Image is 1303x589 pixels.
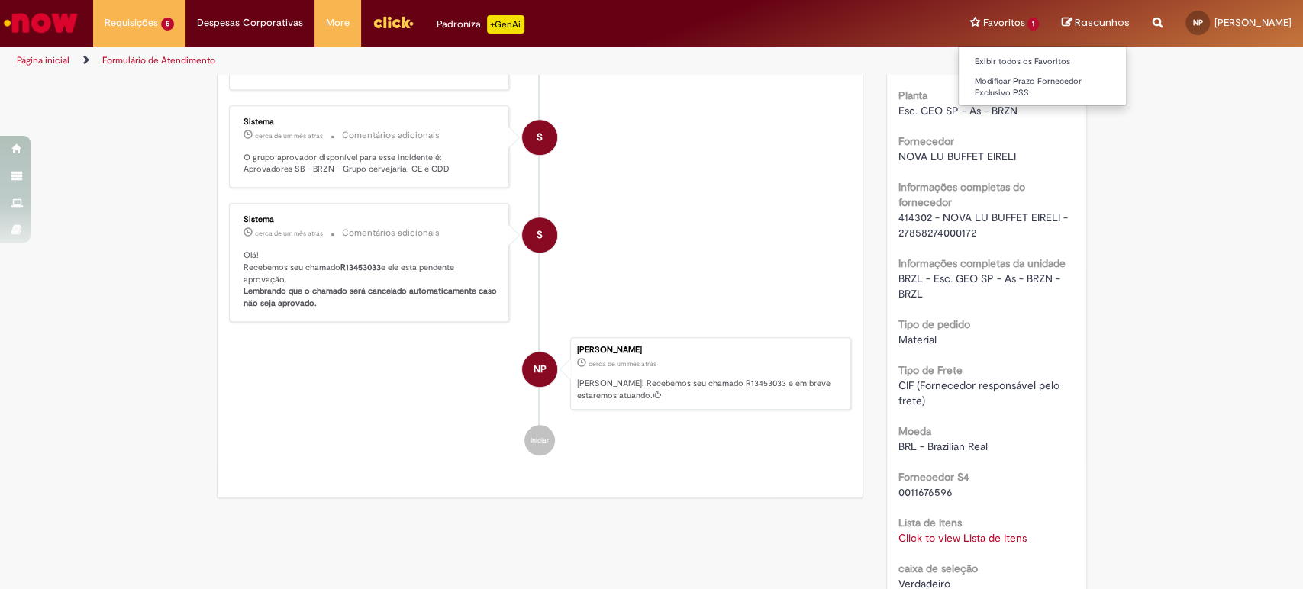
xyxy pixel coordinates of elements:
small: Comentários adicionais [342,227,440,240]
span: Rascunhos [1075,15,1130,30]
span: Favoritos [982,15,1024,31]
small: Comentários adicionais [342,129,440,142]
span: 5 [161,18,174,31]
span: Requisições [105,15,158,31]
a: Rascunhos [1062,16,1130,31]
b: Tipo de Frete [898,363,963,377]
span: cerca de um mês atrás [255,229,323,238]
a: Modificar Prazo Fornecedor Exclusivo PSS [959,73,1127,101]
p: O grupo aprovador disponível para esse incidente é: Aprovadores SB - BRZN - Grupo cervejaria, CE ... [244,152,498,175]
span: Esc. GEO SP - As - BRZN [898,104,1018,117]
p: Olá! Recebemos seu chamado e ele esta pendente aprovação. [244,249,498,310]
img: click_logo_yellow_360x200.png [373,11,414,34]
b: Lista de Itens [898,516,962,529]
span: S [537,217,543,253]
div: Sistema [244,117,498,127]
span: cerca de um mês atrás [255,131,323,140]
a: Formulário de Atendimento [102,54,215,66]
p: [PERSON_NAME]! Recebemos seu chamado R13453033 e em breve estaremos atuando. [577,378,843,401]
time: 27/08/2025 15:10:15 [255,229,323,238]
div: Padroniza [437,15,524,34]
span: Despesas Corporativas [197,15,303,31]
span: More [326,15,350,31]
a: Click to view Lista de Itens [898,531,1027,545]
li: Najla Nascimento Pereira [229,337,852,410]
span: S [537,119,543,156]
span: [PERSON_NAME] [1214,16,1292,29]
span: NOVA LU BUFFET EIRELI [898,150,1016,163]
span: CIF (Fornecedor responsável pelo frete) [898,378,1063,407]
span: 0011676596 [898,485,953,499]
b: Fornecedor S4 [898,470,969,484]
div: Najla Nascimento Pereira [522,352,557,387]
p: +GenAi [487,15,524,34]
ul: Favoritos [958,46,1127,106]
div: [PERSON_NAME] [577,346,843,355]
span: NP [534,351,547,388]
span: cerca de um mês atrás [589,359,656,369]
b: Informações completas do fornecedor [898,180,1025,209]
b: Tipo de pedido [898,317,970,331]
b: Lembrando que o chamado será cancelado automaticamente caso não seja aprovado. [244,285,499,309]
span: BRL - Brazilian Real [898,439,988,453]
b: R13453033 [340,262,381,273]
time: 27/08/2025 15:10:15 [255,131,323,140]
span: 1 [1027,18,1039,31]
div: System [522,120,557,155]
b: caixa de seleção [898,562,978,575]
div: Sistema [244,215,498,224]
span: 414302 - NOVA LU BUFFET EIRELI - 27858274000172 [898,211,1071,240]
a: Exibir todos os Favoritos [959,53,1127,70]
b: Planta [898,89,927,102]
a: Página inicial [17,54,69,66]
b: Fornecedor [898,134,954,148]
span: BRZL - Esc. GEO SP - As - BRZN - BRZL [898,272,1063,301]
b: Moeda [898,424,931,438]
div: System [522,217,557,253]
img: ServiceNow [2,8,80,38]
ul: Trilhas de página [11,47,857,75]
b: Informações completas da unidade [898,256,1066,270]
span: Material [898,333,937,346]
span: NP [1193,18,1203,27]
time: 27/08/2025 15:10:03 [589,359,656,369]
